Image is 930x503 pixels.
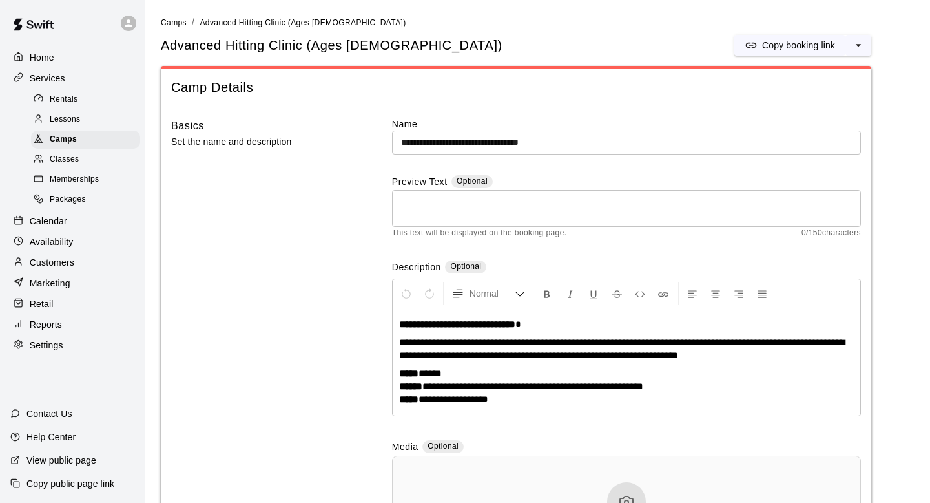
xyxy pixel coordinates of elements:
button: Insert Code [629,282,651,305]
p: Availability [30,235,74,248]
button: Format Strikethrough [606,282,628,305]
div: Lessons [31,111,140,129]
h6: Basics [171,118,204,134]
div: Rentals [31,91,140,109]
div: Packages [31,191,140,209]
button: Center Align [705,282,727,305]
p: Reports [30,318,62,331]
span: Camps [50,133,77,146]
span: Optional [450,262,481,271]
a: Reports [10,315,135,334]
a: Retail [10,294,135,314]
button: Redo [418,282,440,305]
span: Optional [428,442,459,451]
a: Availability [10,232,135,251]
button: Undo [395,282,417,305]
p: View public page [26,454,96,467]
button: Left Align [681,282,703,305]
p: Calendar [30,215,67,228]
span: Rentals [50,93,78,106]
div: Camps [31,131,140,149]
span: Packages [50,193,86,206]
a: Services [10,69,135,88]
label: Media [392,440,418,455]
button: select merge strategy [845,35,871,56]
label: Name [392,118,861,131]
label: Preview Text [392,175,448,190]
li: / [192,16,194,29]
p: Home [30,51,54,64]
span: Camps [161,18,187,27]
a: Camps [31,130,145,150]
p: Set the name and description [171,134,351,150]
p: Marketing [30,277,70,290]
a: Packages [31,190,145,210]
span: Lessons [50,113,81,126]
p: Contact Us [26,407,72,420]
a: Settings [10,336,135,355]
span: Memberships [50,173,99,186]
label: Description [392,261,441,275]
span: Advanced Hitting Clinic (Ages [DEMOGRAPHIC_DATA]) [200,18,406,27]
p: Customers [30,256,74,269]
a: Calendar [10,211,135,231]
button: Insert Link [652,282,674,305]
div: split button [734,35,871,56]
button: Copy booking link [734,35,845,56]
nav: breadcrumb [161,16,914,30]
p: Settings [30,339,63,352]
a: Marketing [10,273,135,293]
span: 0 / 150 characters [801,227,861,240]
span: Classes [50,153,79,166]
a: Camps [161,17,187,27]
a: Classes [31,150,145,170]
button: Formatting Options [446,282,530,305]
a: Lessons [31,109,145,129]
button: Format Italics [559,282,581,305]
p: Copy public page link [26,477,114,490]
p: Services [30,72,65,85]
span: Camp Details [171,79,861,96]
button: Format Bold [536,282,558,305]
span: Optional [457,177,488,186]
p: Retail [30,297,54,310]
h5: Advanced Hitting Clinic (Ages [DEMOGRAPHIC_DATA]) [161,37,502,54]
span: Normal [470,287,515,300]
button: Right Align [728,282,750,305]
a: Rentals [31,89,145,109]
div: Classes [31,151,140,169]
a: Memberships [31,170,145,190]
button: Format Underline [583,282,604,305]
span: This text will be displayed on the booking page. [392,227,567,240]
a: Home [10,48,135,67]
p: Help Center [26,431,76,444]
a: Customers [10,253,135,272]
div: Memberships [31,171,140,189]
button: Justify Align [751,282,773,305]
p: Copy booking link [762,39,835,52]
